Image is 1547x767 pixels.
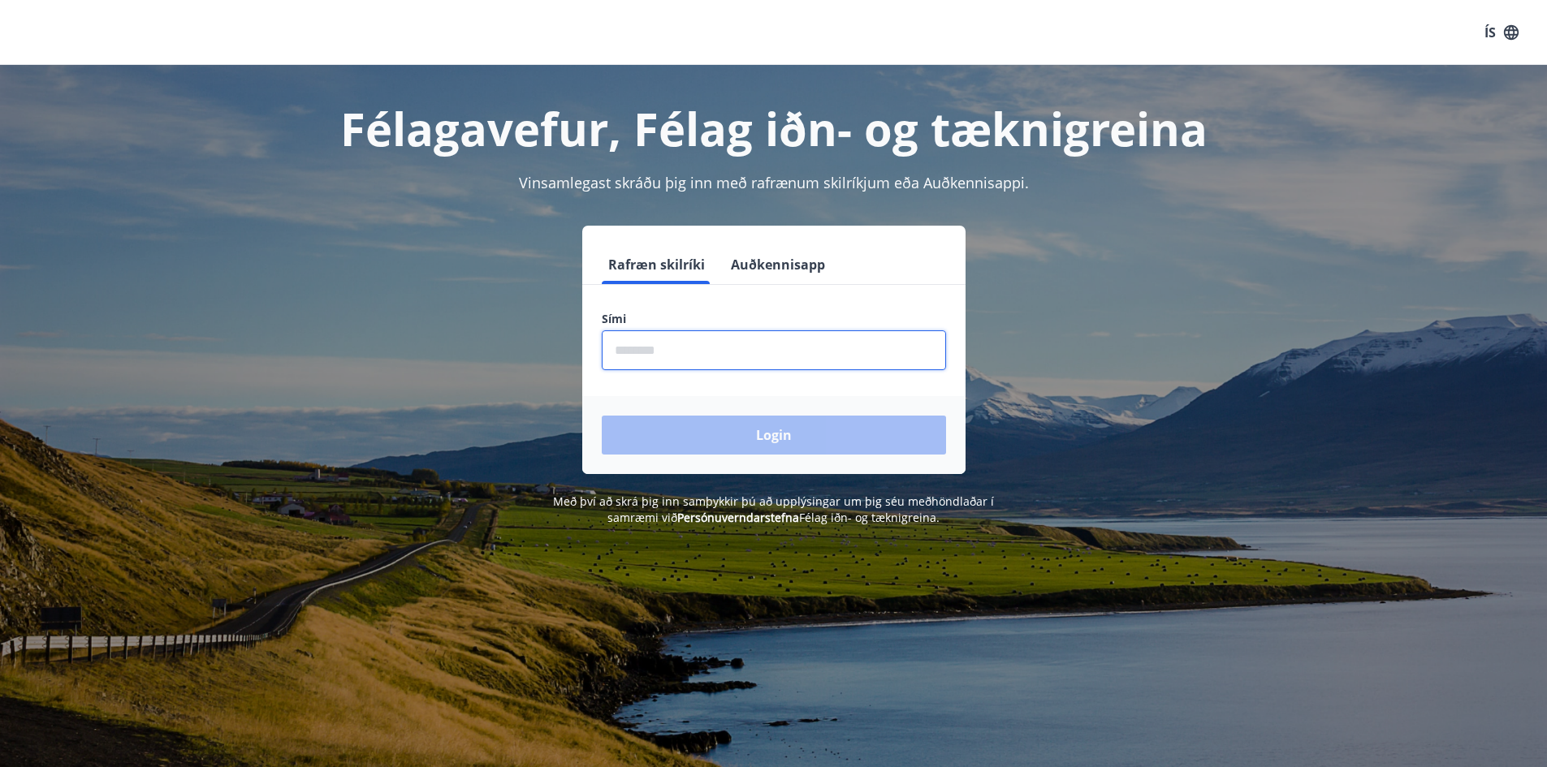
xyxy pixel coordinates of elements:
span: Vinsamlegast skráðu þig inn með rafrænum skilríkjum eða Auðkennisappi. [519,173,1029,192]
label: Sími [602,311,946,327]
a: Persónuverndarstefna [677,510,799,525]
h1: Félagavefur, Félag iðn- og tæknigreina [209,97,1339,159]
span: Með því að skrá þig inn samþykkir þú að upplýsingar um þig séu meðhöndlaðar í samræmi við Félag i... [553,493,994,525]
button: Auðkennisapp [724,245,832,284]
button: ÍS [1476,18,1528,47]
button: Rafræn skilríki [602,245,711,284]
